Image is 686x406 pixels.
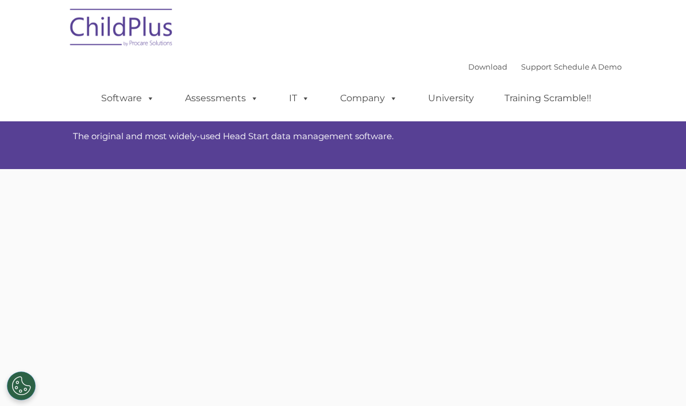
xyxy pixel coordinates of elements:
img: ChildPlus by Procare Solutions [64,1,179,58]
span: The original and most widely-used Head Start data management software. [73,131,394,141]
a: Training Scramble!! [493,87,603,110]
a: Support [521,62,552,71]
a: IT [278,87,321,110]
a: Schedule A Demo [554,62,622,71]
a: Download [468,62,507,71]
a: University [417,87,485,110]
a: Assessments [174,87,270,110]
button: Cookies Settings [7,371,36,400]
a: Company [329,87,409,110]
a: Software [90,87,166,110]
font: | [468,62,622,71]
